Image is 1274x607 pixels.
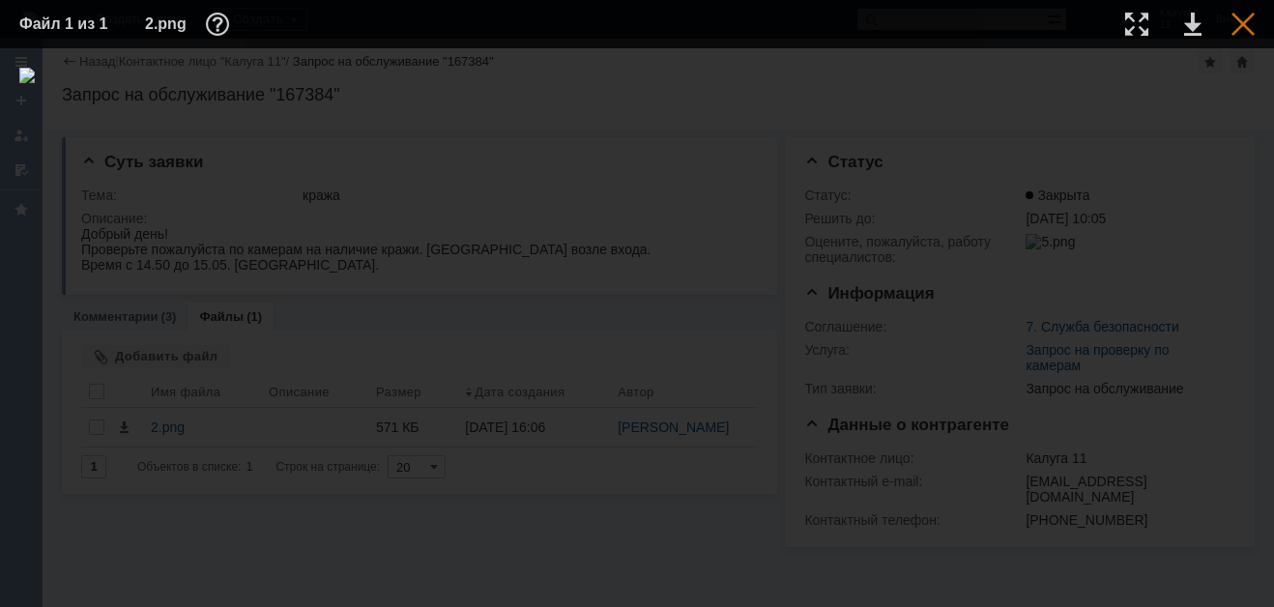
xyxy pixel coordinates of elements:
[206,13,235,36] div: Дополнительная информация о файле (F11)
[1231,13,1255,36] div: Закрыть окно (Esc)
[1125,13,1148,36] div: Увеличить масштаб
[19,68,1255,588] img: download
[1184,13,1202,36] div: Скачать файл
[145,13,235,36] div: 2.png
[19,16,116,32] div: Файл 1 из 1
